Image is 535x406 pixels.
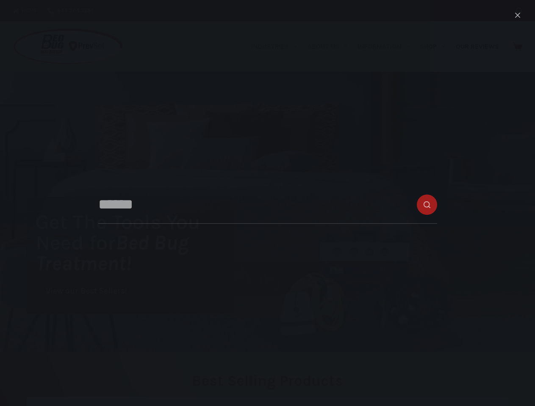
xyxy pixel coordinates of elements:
[516,8,522,14] button: Search
[46,287,127,295] span: View our Best Sellers!
[353,21,415,72] a: Information
[36,282,137,300] a: View our Best Sellers!
[13,28,124,66] img: Prevsol/Bed Bug Heat Doctor
[7,3,32,29] button: Open LiveChat chat widget
[36,211,233,274] h1: Get The Tools You Need for
[415,21,450,72] a: Shop
[27,373,508,388] h2: Best Selling Products
[36,230,189,275] i: Bed Bug Treatment!
[450,21,504,72] a: Our Reviews
[246,21,504,72] nav: Primary
[302,21,352,72] a: About Us
[246,21,302,72] a: Industries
